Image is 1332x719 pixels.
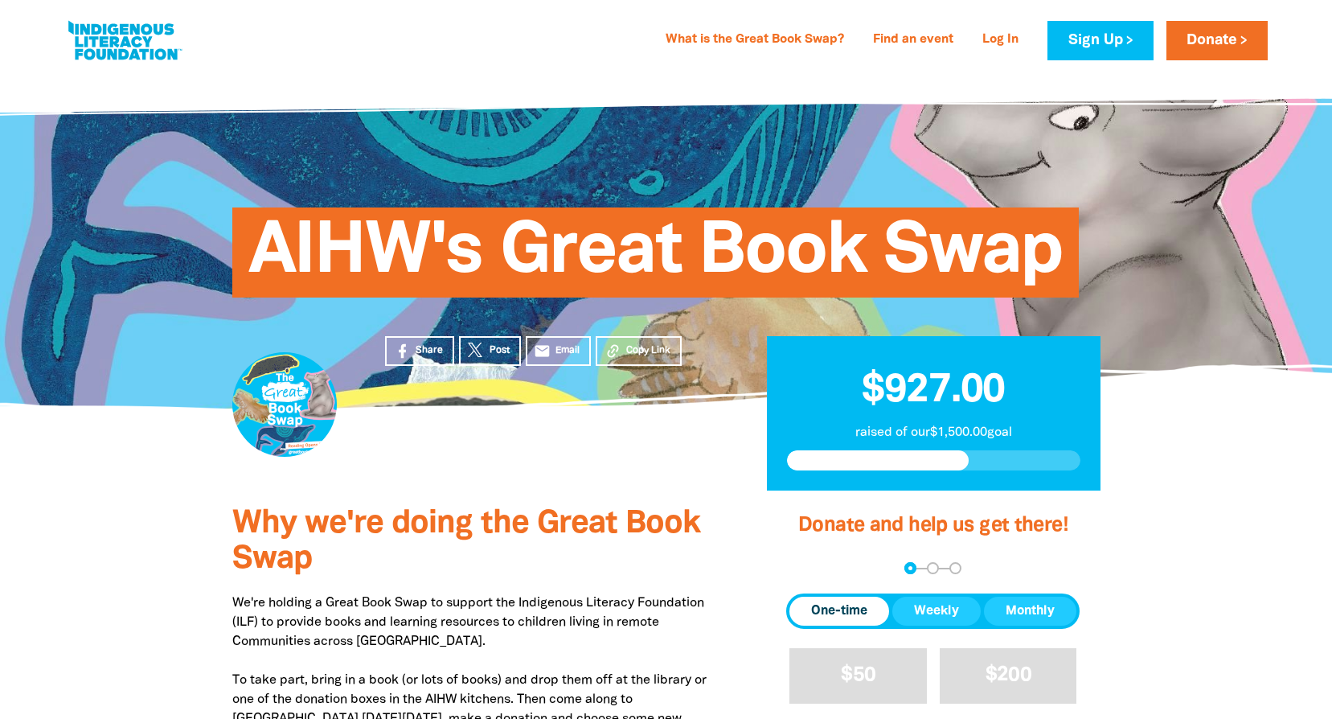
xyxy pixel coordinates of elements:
[1047,21,1153,60] a: Sign Up
[1006,602,1055,621] span: Monthly
[949,562,961,574] button: Navigate to step 3 of 3 to enter your payment details
[416,343,443,358] span: Share
[555,343,580,358] span: Email
[841,666,875,684] span: $50
[490,343,510,358] span: Post
[232,509,700,574] span: Why we're doing the Great Book Swap
[248,220,1064,298] span: AIHW's Great Book Swap
[798,516,1068,535] span: Donate and help us get there!
[984,597,1076,626] button: Monthly
[526,336,592,366] a: emailEmail
[811,602,867,621] span: One-time
[596,336,682,366] button: Copy Link
[927,562,939,574] button: Navigate to step 2 of 3 to enter your details
[1166,21,1268,60] a: Donate
[626,343,670,358] span: Copy Link
[862,372,1005,409] span: $927.00
[385,336,454,366] a: Share
[863,27,963,53] a: Find an event
[914,602,959,621] span: Weekly
[986,666,1031,684] span: $200
[786,594,1080,629] div: Donation frequency
[534,343,551,359] i: email
[973,27,1028,53] a: Log In
[940,648,1077,704] button: $200
[459,336,521,366] a: Post
[904,562,916,574] button: Navigate to step 1 of 3 to enter your donation amount
[892,597,981,626] button: Weekly
[789,597,889,626] button: One-time
[656,27,854,53] a: What is the Great Book Swap?
[789,648,927,704] button: $50
[787,423,1080,442] p: raised of our $1,500.00 goal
